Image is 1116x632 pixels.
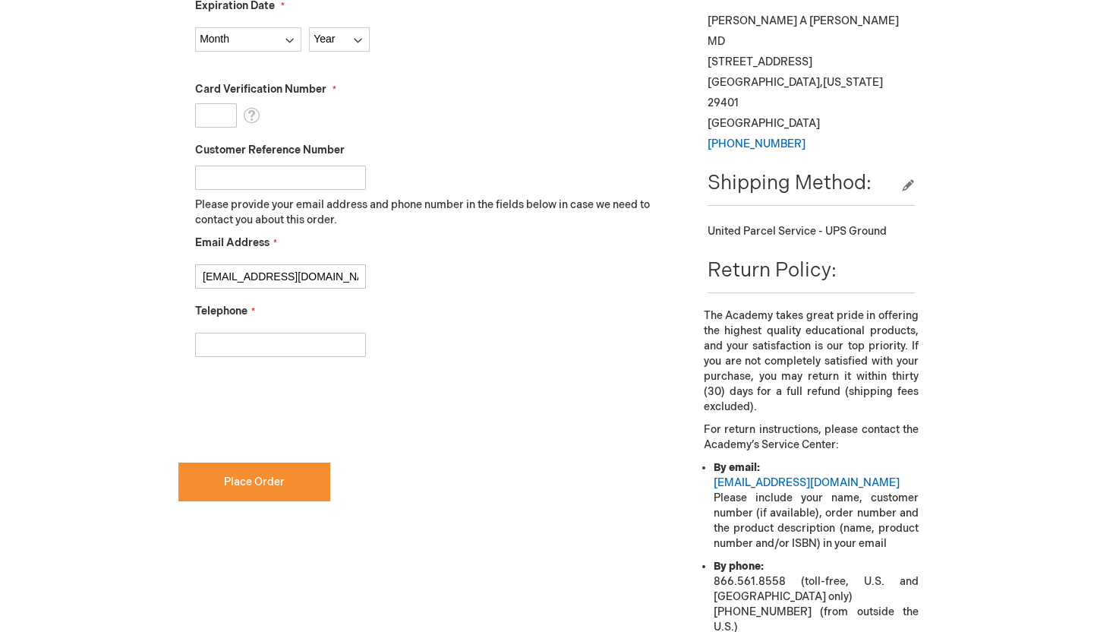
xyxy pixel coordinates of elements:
[195,144,345,156] span: Customer Reference Number
[195,103,237,128] input: Card Verification Number
[714,460,919,551] li: Please include your name, customer number (if available), order number and the product descriptio...
[195,236,270,249] span: Email Address
[195,197,662,228] p: Please provide your email address and phone number in the fields below in case we need to contact...
[708,11,915,154] div: [PERSON_NAME] A [PERSON_NAME] MD [STREET_ADDRESS] [GEOGRAPHIC_DATA] , 29401 [GEOGRAPHIC_DATA]
[708,137,805,150] a: [PHONE_NUMBER]
[195,83,326,96] span: Card Verification Number
[714,476,900,489] a: [EMAIL_ADDRESS][DOMAIN_NAME]
[708,172,872,195] span: Shipping Method:
[823,76,883,89] span: [US_STATE]
[195,305,247,318] span: Telephone
[704,422,919,453] p: For return instructions, please contact the Academy’s Service Center:
[708,225,887,238] span: United Parcel Service - UPS Ground
[178,381,409,441] iframe: reCAPTCHA
[224,476,285,488] span: Place Order
[714,560,764,573] strong: By phone:
[714,461,760,474] strong: By email:
[704,308,919,415] p: The Academy takes great pride in offering the highest quality educational products, and your sati...
[708,259,837,283] span: Return Policy:
[178,463,330,501] button: Place Order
